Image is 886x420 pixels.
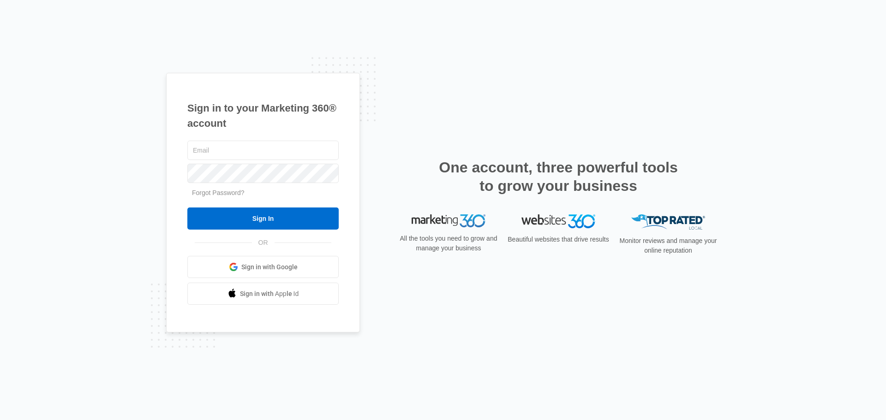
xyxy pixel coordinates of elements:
[240,289,299,299] span: Sign in with Apple Id
[617,236,720,255] p: Monitor reviews and manage your online reputation
[412,214,485,227] img: Marketing 360
[187,101,339,131] h1: Sign in to your Marketing 360® account
[187,283,339,305] a: Sign in with Apple Id
[507,235,610,244] p: Beautiful websites that drive results
[397,234,500,253] p: All the tools you need to grow and manage your business
[187,141,339,160] input: Email
[521,214,595,228] img: Websites 360
[631,214,705,230] img: Top Rated Local
[187,207,339,230] input: Sign In
[192,189,245,196] a: Forgot Password?
[241,262,298,272] span: Sign in with Google
[436,158,681,195] h2: One account, three powerful tools to grow your business
[187,256,339,278] a: Sign in with Google
[252,238,275,248] span: OR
